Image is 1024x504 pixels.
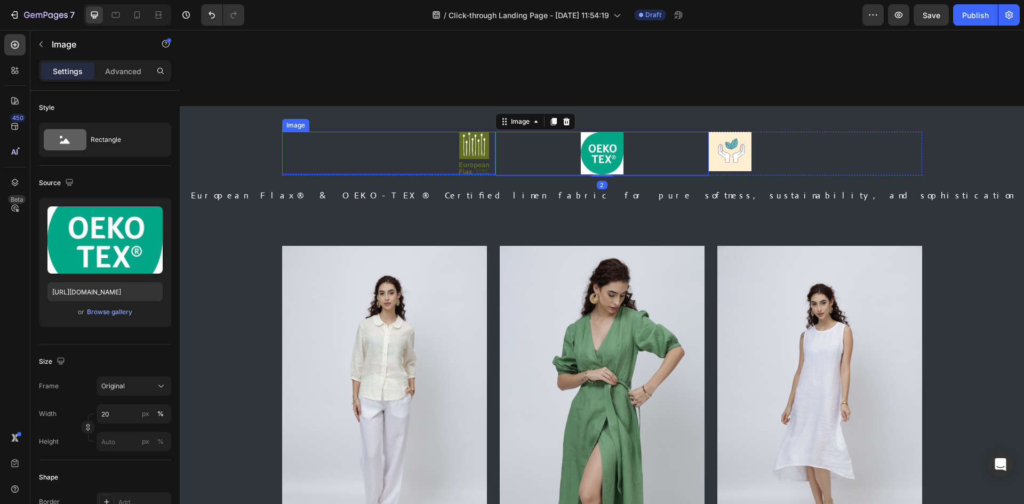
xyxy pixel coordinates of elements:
[645,10,661,20] span: Draft
[105,66,141,77] p: Advanced
[91,127,156,152] div: Rectangle
[157,409,164,419] div: %
[39,381,59,391] label: Frame
[444,10,446,21] span: /
[139,435,152,448] button: %
[105,91,127,100] div: Image
[8,195,26,204] div: Beta
[39,176,76,190] div: Source
[86,307,133,317] button: Browse gallery
[329,87,352,97] div: Image
[97,404,171,423] input: px%
[914,4,949,26] button: Save
[97,432,171,451] input: px%
[52,38,142,51] p: Image
[154,435,167,448] button: px
[142,409,149,419] div: px
[154,407,167,420] button: px
[39,103,54,113] div: Style
[417,151,428,159] div: 2
[923,11,940,20] span: Save
[139,407,152,420] button: %
[180,30,1024,504] iframe: Design area
[449,10,609,21] span: Click-through Landing Page - [DATE] 11:54:19
[39,473,58,482] div: Shape
[39,409,57,419] label: Width
[953,4,998,26] button: Publish
[201,4,244,26] div: Undo/Redo
[10,114,26,122] div: 450
[70,9,75,21] p: 7
[47,206,163,274] img: preview-image
[97,377,171,396] button: Original
[988,452,1013,477] div: Open Intercom Messenger
[87,307,132,317] div: Browse gallery
[101,381,125,391] span: Original
[401,102,444,145] img: gempages_563631603402670866-d7ff7c30-f4ec-44de-a743-f6dd518d62f9.jpg
[39,355,67,369] div: Size
[529,102,572,141] img: gempages_563631603402670866-15ff7718-e540-4931-ba53-7b3d5c470b0b.jpg
[47,282,163,301] input: https://example.com/image.jpg
[78,306,84,318] span: or
[53,66,83,77] p: Settings
[157,437,164,446] div: %
[273,102,316,145] img: gempages_563631603402670866-d05327fc-c3fd-4104-b237-87ceded44df1.png
[4,4,79,26] button: 7
[142,437,149,446] div: px
[39,437,59,446] label: Height
[962,10,989,21] div: Publish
